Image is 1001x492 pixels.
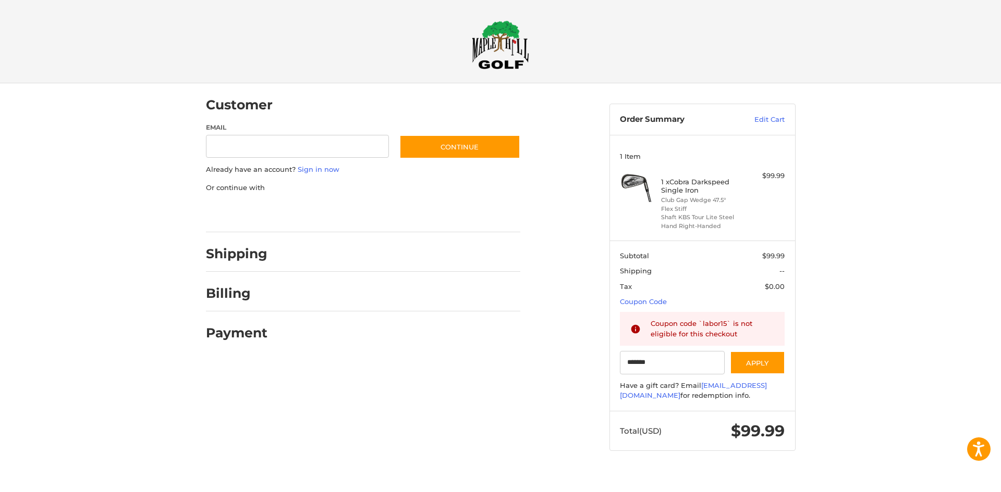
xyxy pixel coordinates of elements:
h4: 1 x Cobra Darkspeed Single Iron [661,178,741,195]
li: Hand Right-Handed [661,222,741,231]
span: Shipping [620,267,652,275]
span: $99.99 [731,421,785,440]
button: Apply [730,351,785,374]
h2: Shipping [206,246,267,262]
p: Or continue with [206,183,520,193]
span: -- [779,267,785,275]
label: Email [206,123,389,132]
h3: Order Summary [620,115,732,125]
iframe: PayPal-paylater [291,203,369,222]
h2: Payment [206,325,267,341]
span: $99.99 [762,251,785,260]
li: Shaft KBS Tour Lite Steel [661,213,741,222]
iframe: PayPal-paypal [202,203,280,222]
div: $99.99 [743,171,785,181]
img: Maple Hill Golf [472,20,529,69]
h2: Customer [206,97,273,113]
iframe: PayPal-venmo [379,203,457,222]
h3: 1 Item [620,152,785,160]
span: Total (USD) [620,426,662,436]
a: Coupon Code [620,297,667,306]
a: Sign in now [298,165,339,173]
div: Coupon code `labor15` is not eligible for this checkout [651,319,775,339]
h2: Billing [206,285,267,301]
span: Subtotal [620,251,649,260]
button: Continue [399,135,520,159]
div: Have a gift card? Email for redemption info. [620,381,785,401]
span: $0.00 [765,282,785,291]
span: Tax [620,282,632,291]
input: Gift Certificate or Coupon Code [620,351,725,374]
iframe: Google Customer Reviews [915,464,1001,492]
li: Club Gap Wedge 47.5° [661,196,741,205]
p: Already have an account? [206,165,520,175]
li: Flex Stiff [661,205,741,213]
a: Edit Cart [732,115,785,125]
